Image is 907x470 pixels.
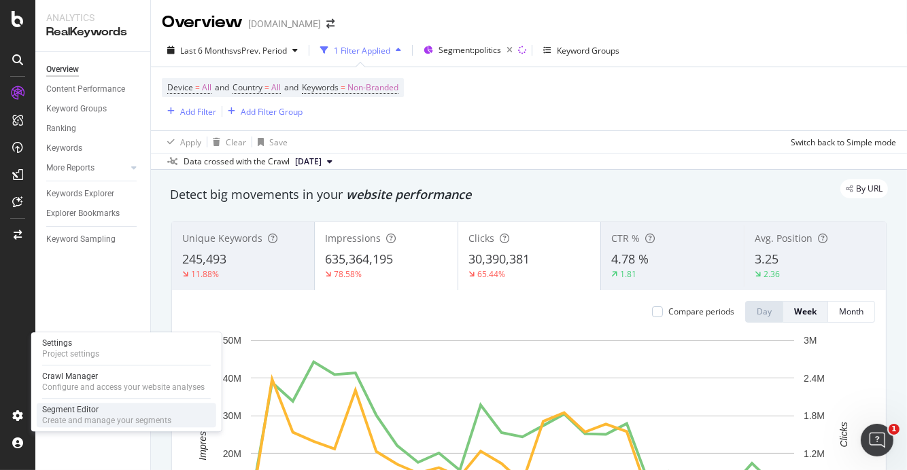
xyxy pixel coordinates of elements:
text: 1.8M [804,410,825,421]
span: All [202,78,211,97]
a: Overview [46,62,141,77]
div: Data crossed with the Crawl [184,156,290,168]
div: 78.58% [334,268,362,280]
div: Keyword Sampling [46,232,116,247]
span: and [284,82,298,93]
button: Segment:politics [418,39,518,61]
span: and [215,82,229,93]
div: Keyword Groups [557,45,619,56]
div: Content Performance [46,82,125,96]
button: Keyword Groups [538,39,625,61]
button: Last 6 MonthsvsPrev. Period [162,39,303,61]
div: Keyword Groups [46,102,107,116]
text: 30M [223,410,241,421]
span: Impressions [325,232,381,245]
div: Keywords [46,141,82,156]
a: Keyword Sampling [46,232,141,247]
a: Crawl ManagerConfigure and access your website analyses [37,369,216,394]
span: Non-Branded [347,78,398,97]
span: All [271,78,281,97]
text: 2.4M [804,373,825,384]
text: Impressions [197,409,208,460]
span: Unique Keywords [182,232,262,245]
span: 635,364,195 [325,251,393,267]
span: Clicks [468,232,494,245]
iframe: Intercom live chat [861,424,893,456]
span: = [341,82,345,93]
span: Avg. Position [755,232,812,245]
div: Analytics [46,11,139,24]
div: Add Filter Group [241,106,303,117]
a: Ranking [46,122,141,136]
text: 20M [223,448,241,459]
button: Week [783,301,828,323]
div: Save [269,137,288,148]
div: Overview [46,62,79,77]
button: Month [828,301,875,323]
button: Save [252,131,288,153]
div: Keywords Explorer [46,187,114,201]
a: Keywords [46,141,141,156]
a: Explorer Bookmarks [46,206,141,221]
text: Clicks [838,422,849,447]
a: Keyword Groups [46,102,141,116]
div: Day [757,306,772,317]
span: 1 [889,424,900,435]
text: 1.2M [804,448,825,459]
div: RealKeywords [46,24,139,40]
div: Compare periods [668,306,734,317]
div: Explorer Bookmarks [46,206,120,221]
div: 65.44% [477,268,505,280]
div: More Reports [46,161,95,175]
div: Settings [42,338,99,348]
div: 1 Filter Applied [334,45,390,56]
div: 1.81 [620,268,636,280]
span: By URL [856,185,883,193]
button: Clear [207,131,246,153]
div: Project settings [42,348,99,359]
button: Apply [162,131,201,153]
div: Clear [226,137,246,148]
div: Switch back to Simple mode [791,137,896,148]
div: Crawl Manager [42,371,205,382]
a: SettingsProject settings [37,336,216,361]
a: More Reports [46,161,127,175]
div: Segment Editor [42,404,171,415]
span: vs Prev. Period [233,45,287,56]
text: 40M [223,373,241,384]
button: Add Filter [162,103,216,120]
div: Week [794,306,817,317]
a: Segment EditorCreate and manage your segments [37,403,216,427]
a: Keywords Explorer [46,187,141,201]
span: 4.78 % [611,251,649,267]
span: Country [233,82,262,93]
div: legacy label [840,179,888,198]
div: Ranking [46,122,76,136]
div: Apply [180,137,201,148]
div: 2.36 [764,268,780,280]
div: [DOMAIN_NAME] [248,17,321,31]
button: 1 Filter Applied [315,39,407,61]
span: 3.25 [755,251,778,267]
span: Device [167,82,193,93]
span: 30,390,381 [468,251,530,267]
button: Day [745,301,783,323]
button: [DATE] [290,153,338,170]
span: Keywords [302,82,339,93]
div: 11.88% [191,268,219,280]
div: Month [839,306,863,317]
div: Overview [162,11,243,34]
span: CTR % [611,232,640,245]
button: Add Filter Group [222,103,303,120]
div: arrow-right-arrow-left [326,19,335,29]
span: = [264,82,269,93]
span: 245,493 [182,251,226,267]
span: 2025 Aug. 17th [295,156,322,168]
a: Content Performance [46,82,141,96]
div: Configure and access your website analyses [42,382,205,393]
span: Last 6 Months [180,45,233,56]
text: 50M [223,335,241,346]
div: Add Filter [180,106,216,117]
span: Segment: politics [439,44,501,56]
span: = [195,82,200,93]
